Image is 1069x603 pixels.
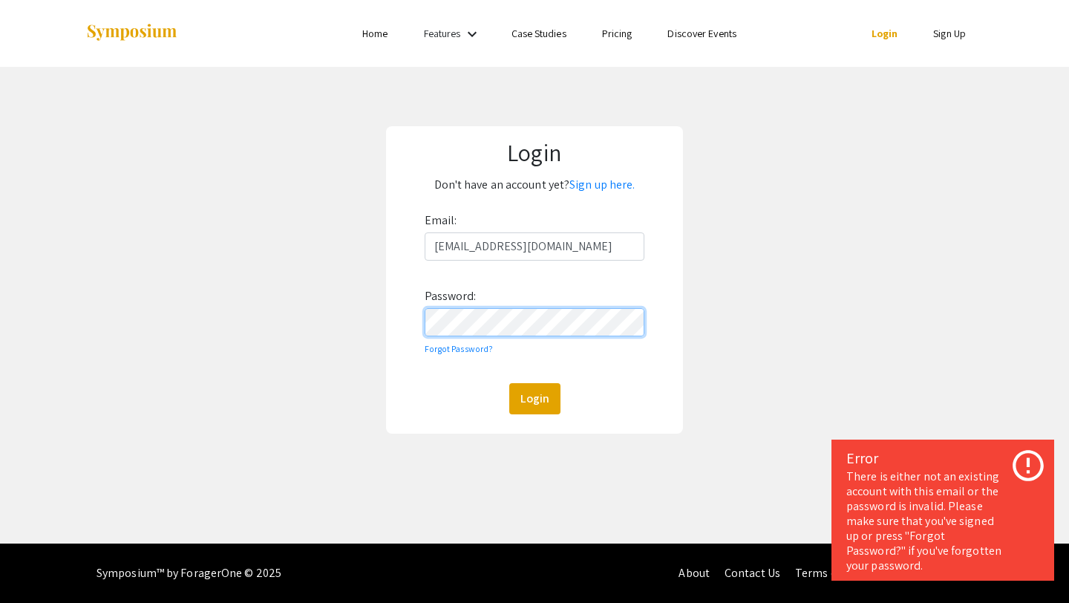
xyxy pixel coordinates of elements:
[424,27,461,40] a: Features
[425,343,494,354] a: Forgot Password?
[667,27,736,40] a: Discover Events
[846,447,1039,469] div: Error
[602,27,632,40] a: Pricing
[463,25,481,43] mat-icon: Expand Features list
[933,27,966,40] a: Sign Up
[679,565,710,581] a: About
[11,536,63,592] iframe: Chat
[396,173,672,197] p: Don't have an account yet?
[872,27,898,40] a: Login
[795,565,880,581] a: Terms of Service
[425,284,477,308] label: Password:
[396,138,672,166] h1: Login
[509,383,560,414] button: Login
[362,27,388,40] a: Home
[425,209,457,232] label: Email:
[511,27,566,40] a: Case Studies
[97,544,281,603] div: Symposium™ by ForagerOne © 2025
[569,177,635,192] a: Sign up here.
[846,469,1039,573] div: There is either not an existing account with this email or the password is invalid. Please make s...
[85,23,178,43] img: Symposium by ForagerOne
[725,565,780,581] a: Contact Us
